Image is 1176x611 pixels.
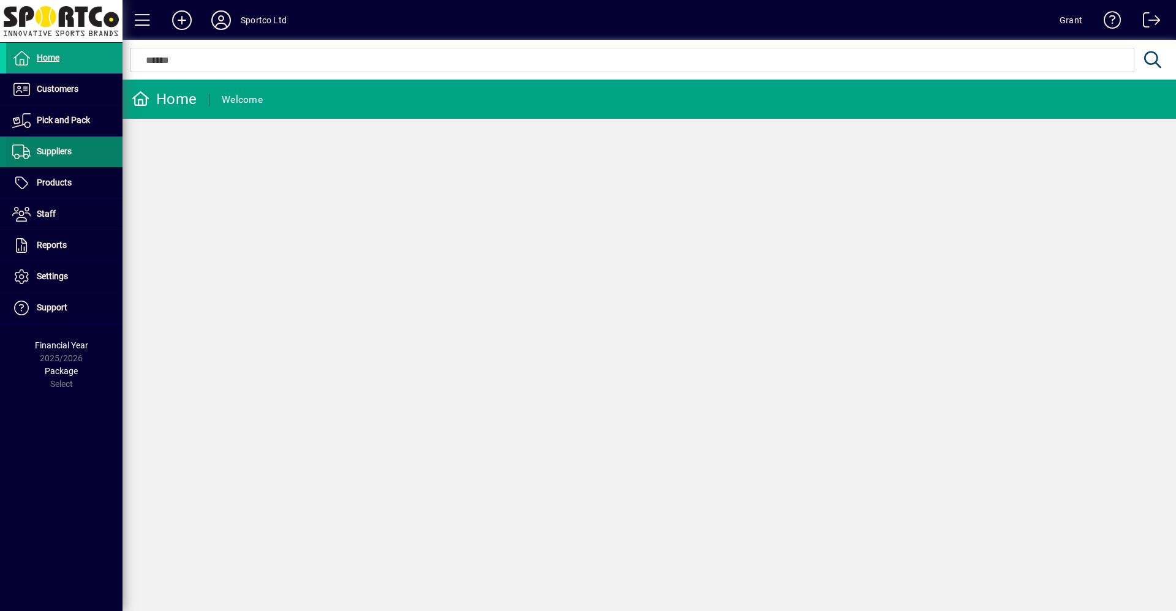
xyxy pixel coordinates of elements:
[37,53,59,62] span: Home
[241,10,287,30] div: Sportco Ltd
[1134,2,1161,42] a: Logout
[1060,10,1082,30] div: Grant
[37,302,67,312] span: Support
[37,84,78,94] span: Customers
[6,74,123,105] a: Customers
[6,199,123,230] a: Staff
[6,105,123,136] a: Pick and Pack
[37,271,68,281] span: Settings
[45,366,78,376] span: Package
[37,209,56,219] span: Staff
[35,340,88,350] span: Financial Year
[162,9,202,31] button: Add
[6,293,123,323] a: Support
[37,115,90,125] span: Pick and Pack
[37,178,72,187] span: Products
[132,89,197,109] div: Home
[6,261,123,292] a: Settings
[6,230,123,261] a: Reports
[222,90,263,110] div: Welcome
[202,9,241,31] button: Profile
[6,137,123,167] a: Suppliers
[1095,2,1121,42] a: Knowledge Base
[37,146,72,156] span: Suppliers
[37,240,67,250] span: Reports
[6,168,123,198] a: Products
